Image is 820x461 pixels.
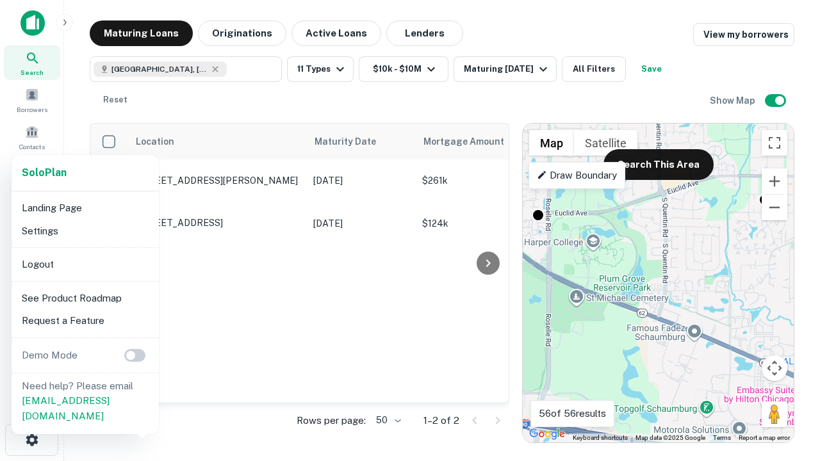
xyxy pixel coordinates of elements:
[17,197,154,220] li: Landing Page
[17,287,154,310] li: See Product Roadmap
[22,166,67,179] strong: Solo Plan
[17,309,154,332] li: Request a Feature
[17,220,154,243] li: Settings
[22,165,67,181] a: SoloPlan
[22,378,149,424] p: Need help? Please email
[756,359,820,420] iframe: Chat Widget
[17,253,154,276] li: Logout
[17,348,83,363] p: Demo Mode
[22,395,110,421] a: [EMAIL_ADDRESS][DOMAIN_NAME]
